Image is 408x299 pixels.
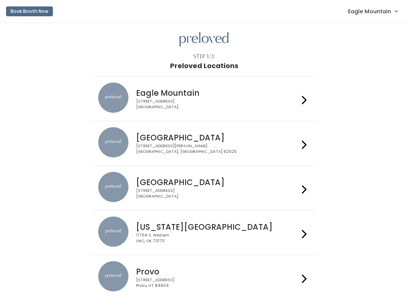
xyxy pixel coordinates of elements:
[136,99,298,110] div: [STREET_ADDRESS] [GEOGRAPHIC_DATA]
[98,83,128,113] img: preloved location
[98,216,309,249] a: preloved location [US_STATE][GEOGRAPHIC_DATA] 11704 S. WesternOKC, OK 73170
[136,133,298,142] h4: [GEOGRAPHIC_DATA]
[340,3,405,19] a: Eagle Mountain
[6,3,53,20] a: Book Booth Now
[98,127,128,157] img: preloved location
[136,223,298,231] h4: [US_STATE][GEOGRAPHIC_DATA]
[179,32,229,47] img: preloved logo
[98,172,309,204] a: preloved location [GEOGRAPHIC_DATA] [STREET_ADDRESS][GEOGRAPHIC_DATA]
[98,261,128,291] img: preloved location
[193,53,215,61] div: Step 1/3:
[136,178,298,187] h4: [GEOGRAPHIC_DATA]
[98,261,309,293] a: preloved location Provo [STREET_ADDRESS]Provo, UT 84604
[98,216,128,247] img: preloved location
[136,89,298,97] h4: Eagle Mountain
[136,233,298,244] div: 11704 S. Western OKC, OK 73170
[98,127,309,159] a: preloved location [GEOGRAPHIC_DATA] [STREET_ADDRESS][PERSON_NAME][GEOGRAPHIC_DATA], [GEOGRAPHIC_D...
[6,6,53,16] button: Book Booth Now
[136,188,298,199] div: [STREET_ADDRESS] [GEOGRAPHIC_DATA]
[136,143,298,154] div: [STREET_ADDRESS][PERSON_NAME] [GEOGRAPHIC_DATA], [GEOGRAPHIC_DATA] 62025
[98,172,128,202] img: preloved location
[136,267,298,276] h4: Provo
[348,7,391,16] span: Eagle Mountain
[136,277,298,288] div: [STREET_ADDRESS] Provo, UT 84604
[98,83,309,115] a: preloved location Eagle Mountain [STREET_ADDRESS][GEOGRAPHIC_DATA]
[170,62,238,70] h1: Preloved Locations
